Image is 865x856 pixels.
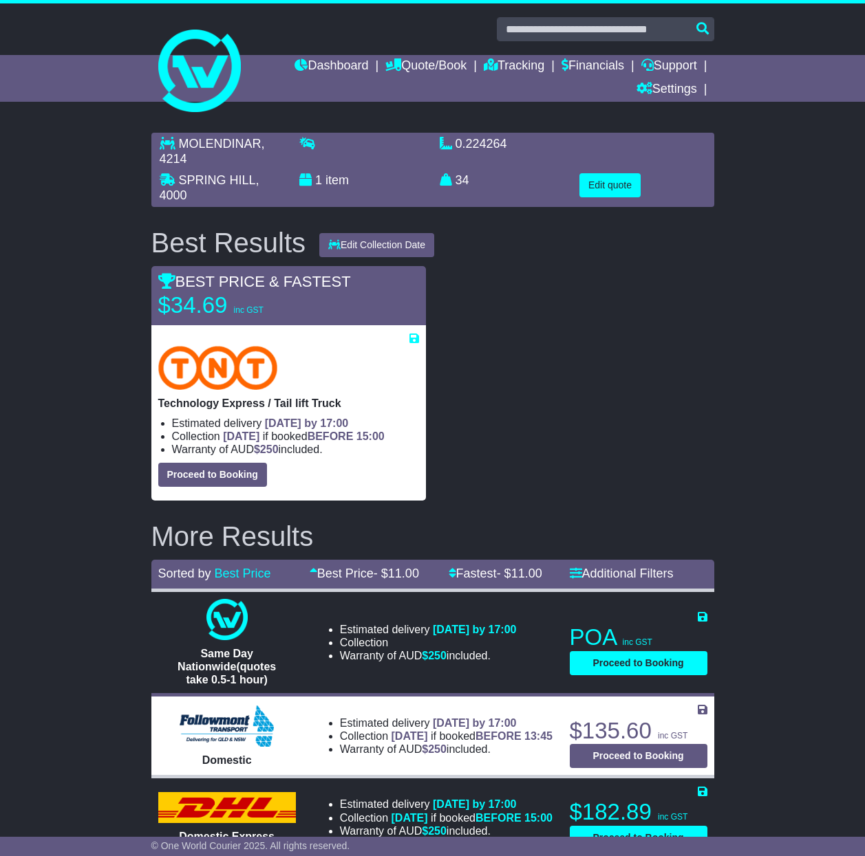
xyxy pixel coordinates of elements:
[392,812,553,824] span: if booked
[658,812,687,822] span: inc GST
[340,649,517,662] li: Warranty of AUD included.
[340,824,553,837] li: Warranty of AUD included.
[428,743,447,755] span: 250
[295,55,368,78] a: Dashboard
[340,811,553,824] li: Collection
[570,624,707,651] p: POA
[385,55,467,78] a: Quote/Book
[179,831,275,842] span: Domestic Express
[433,798,517,810] span: [DATE] by 17:00
[206,599,248,640] img: One World Courier: Same Day Nationwide(quotes take 0.5-1 hour)
[223,430,259,442] span: [DATE]
[570,567,674,580] a: Additional Filters
[202,754,252,766] span: Domestic
[340,636,517,649] li: Collection
[524,730,553,742] span: 13:45
[497,567,542,580] span: - $
[145,228,313,258] div: Best Results
[456,173,469,187] span: 34
[637,78,697,102] a: Settings
[641,55,697,78] a: Support
[570,717,707,745] p: $135.60
[356,430,385,442] span: 15:00
[340,623,517,636] li: Estimated delivery
[374,567,419,580] span: - $
[433,624,517,635] span: [DATE] by 17:00
[340,729,553,743] li: Collection
[158,346,278,390] img: TNT Domestic: Technology Express / Tail lift Truck
[178,648,276,685] span: Same Day Nationwide(quotes take 0.5-1 hour)
[388,567,419,580] span: 11.00
[579,173,641,197] button: Edit quote
[340,743,553,756] li: Warranty of AUD included.
[623,637,652,647] span: inc GST
[570,651,707,675] button: Proceed to Booking
[476,730,522,742] span: BEFORE
[433,717,517,729] span: [DATE] by 17:00
[570,744,707,768] button: Proceed to Booking
[310,567,419,580] a: Best Price- $11.00
[484,55,544,78] a: Tracking
[524,812,553,824] span: 15:00
[180,705,274,747] img: Followmont Transport: Domestic
[511,567,542,580] span: 11.00
[392,730,428,742] span: [DATE]
[172,430,419,443] li: Collection
[392,812,428,824] span: [DATE]
[158,792,296,822] img: DHL: Domestic Express
[428,650,447,661] span: 250
[151,521,714,551] h2: More Results
[315,173,322,187] span: 1
[223,430,384,442] span: if booked
[658,731,687,740] span: inc GST
[308,430,354,442] span: BEFORE
[160,137,265,166] span: , 4214
[570,798,707,826] p: $182.89
[325,173,349,187] span: item
[158,463,267,487] button: Proceed to Booking
[422,650,447,661] span: $
[179,137,261,151] span: MOLENDINAR
[158,292,330,319] p: $34.69
[215,567,271,580] a: Best Price
[340,798,553,811] li: Estimated delivery
[158,567,211,580] span: Sorted by
[265,417,349,429] span: [DATE] by 17:00
[158,397,419,410] p: Technology Express / Tail lift Truck
[476,812,522,824] span: BEFORE
[428,825,447,837] span: 250
[422,743,447,755] span: $
[172,443,419,456] li: Warranty of AUD included.
[254,443,279,455] span: $
[570,826,707,850] button: Proceed to Booking
[260,443,279,455] span: 250
[449,567,542,580] a: Fastest- $11.00
[392,730,553,742] span: if booked
[151,840,350,851] span: © One World Courier 2025. All rights reserved.
[160,173,259,202] span: , 4000
[456,137,507,151] span: 0.224264
[172,417,419,430] li: Estimated delivery
[179,173,256,187] span: SPRING HILL
[422,825,447,837] span: $
[234,305,264,315] span: inc GST
[319,233,434,257] button: Edit Collection Date
[340,716,553,729] li: Estimated delivery
[158,273,351,290] span: BEST PRICE & FASTEST
[562,55,624,78] a: Financials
